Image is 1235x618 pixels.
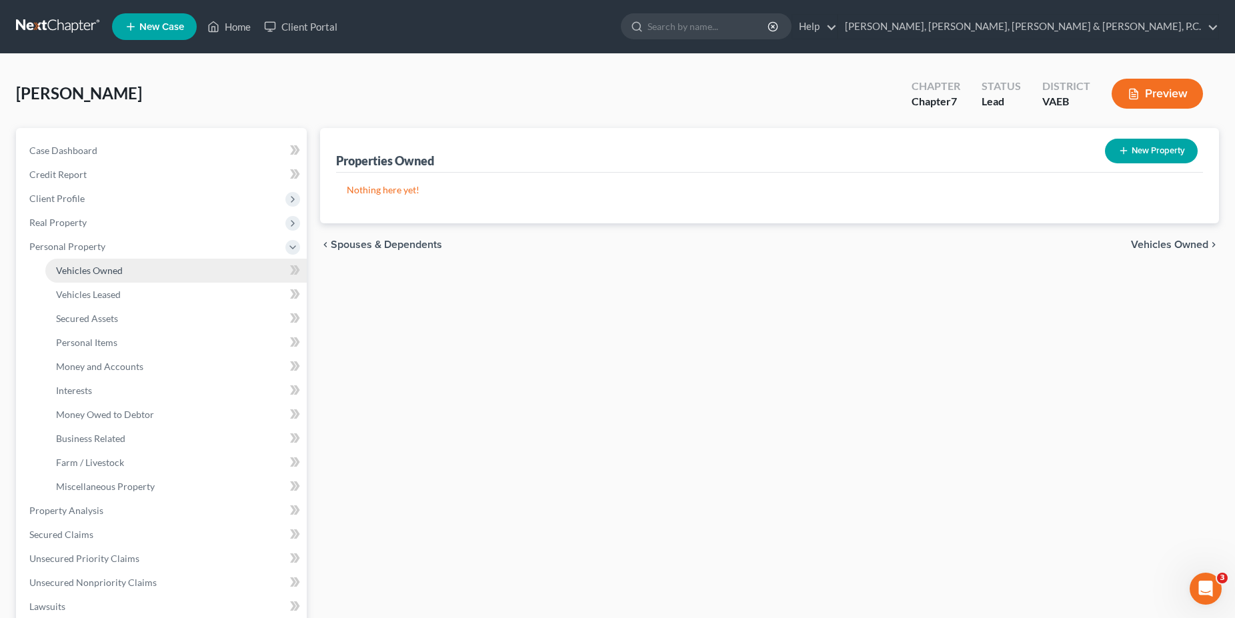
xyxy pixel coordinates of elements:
span: Property Analysis [29,505,103,516]
a: Home [201,15,257,39]
span: Case Dashboard [29,145,97,156]
div: VAEB [1042,94,1090,109]
p: Nothing here yet! [347,183,1192,197]
a: Help [792,15,837,39]
a: Unsecured Priority Claims [19,547,307,571]
div: Chapter [912,79,960,94]
a: Money and Accounts [45,355,307,379]
span: Vehicles Owned [1131,239,1208,250]
span: New Case [139,22,184,32]
a: Vehicles Leased [45,283,307,307]
a: Personal Items [45,331,307,355]
span: Personal Property [29,241,105,252]
span: Credit Report [29,169,87,180]
div: Chapter [912,94,960,109]
a: Miscellaneous Property [45,475,307,499]
iframe: Intercom live chat [1190,573,1222,605]
span: Client Profile [29,193,85,204]
input: Search by name... [648,14,770,39]
span: Business Related [56,433,125,444]
a: Credit Report [19,163,307,187]
span: Miscellaneous Property [56,481,155,492]
a: [PERSON_NAME], [PERSON_NAME], [PERSON_NAME] & [PERSON_NAME], P.C. [838,15,1218,39]
div: Status [982,79,1021,94]
span: Money Owed to Debtor [56,409,154,420]
span: Farm / Livestock [56,457,124,468]
i: chevron_right [1208,239,1219,250]
span: Unsecured Priority Claims [29,553,139,564]
a: Secured Assets [45,307,307,331]
span: 3 [1217,573,1228,583]
button: New Property [1105,139,1198,163]
span: Vehicles Owned [56,265,123,276]
a: Secured Claims [19,523,307,547]
a: Interests [45,379,307,403]
button: Preview [1112,79,1203,109]
span: [PERSON_NAME] [16,83,142,103]
a: Business Related [45,427,307,451]
span: Secured Assets [56,313,118,324]
span: Lawsuits [29,601,65,612]
span: 7 [951,95,957,107]
button: Vehicles Owned chevron_right [1131,239,1219,250]
div: District [1042,79,1090,94]
div: Properties Owned [336,153,434,169]
a: Property Analysis [19,499,307,523]
i: chevron_left [320,239,331,250]
span: Secured Claims [29,529,93,540]
a: Vehicles Owned [45,259,307,283]
span: Interests [56,385,92,396]
a: Client Portal [257,15,344,39]
button: chevron_left Spouses & Dependents [320,239,442,250]
span: Spouses & Dependents [331,239,442,250]
a: Case Dashboard [19,139,307,163]
a: Money Owed to Debtor [45,403,307,427]
span: Money and Accounts [56,361,143,372]
span: Personal Items [56,337,117,348]
a: Unsecured Nonpriority Claims [19,571,307,595]
a: Farm / Livestock [45,451,307,475]
div: Lead [982,94,1021,109]
span: Unsecured Nonpriority Claims [29,577,157,588]
span: Real Property [29,217,87,228]
span: Vehicles Leased [56,289,121,300]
